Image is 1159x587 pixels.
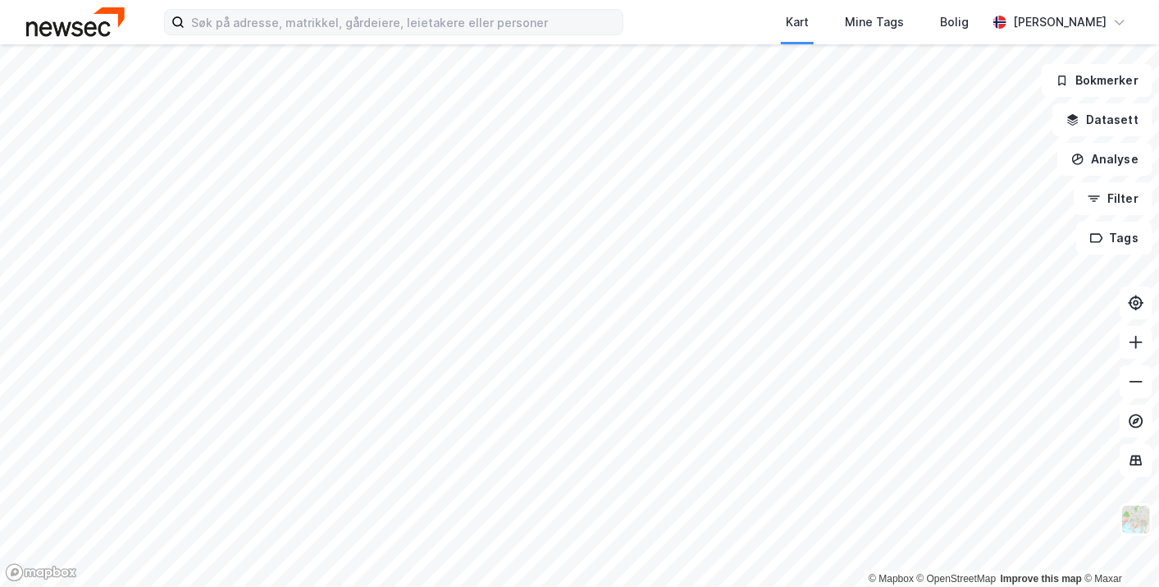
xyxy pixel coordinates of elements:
[940,12,969,32] div: Bolig
[869,573,914,585] a: Mapbox
[1077,508,1159,587] iframe: Chat Widget
[26,7,125,36] img: newsec-logo.f6e21ccffca1b3a03d2d.png
[1074,182,1152,215] button: Filter
[1120,504,1152,535] img: Z
[845,12,904,32] div: Mine Tags
[1076,222,1152,255] button: Tags
[5,563,77,582] a: Mapbox homepage
[1042,64,1152,97] button: Bokmerker
[1077,508,1159,587] div: Kontrollprogram for chat
[1013,12,1107,32] div: [PERSON_NAME]
[1057,143,1152,176] button: Analyse
[786,12,809,32] div: Kart
[185,10,623,34] input: Søk på adresse, matrikkel, gårdeiere, leietakere eller personer
[917,573,997,585] a: OpenStreetMap
[1001,573,1082,585] a: Improve this map
[1052,103,1152,136] button: Datasett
